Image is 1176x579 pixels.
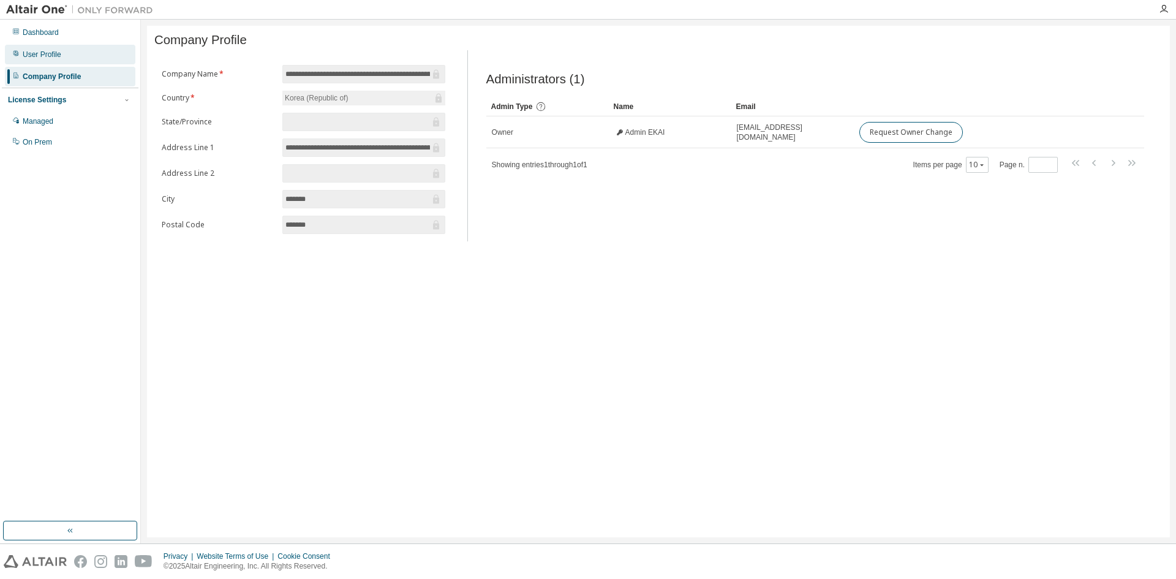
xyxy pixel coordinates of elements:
[4,555,67,568] img: altair_logo.svg
[283,91,350,105] div: Korea (Republic of)
[162,194,275,204] label: City
[115,555,127,568] img: linkedin.svg
[162,93,275,103] label: Country
[23,116,53,126] div: Managed
[23,50,61,59] div: User Profile
[164,551,197,561] div: Privacy
[6,4,159,16] img: Altair One
[164,561,337,572] p: © 2025 Altair Engineering, Inc. All Rights Reserved.
[486,72,585,86] span: Administrators (1)
[736,97,849,116] div: Email
[74,555,87,568] img: facebook.svg
[23,72,81,81] div: Company Profile
[162,69,275,79] label: Company Name
[969,160,986,170] button: 10
[154,33,247,47] span: Company Profile
[162,143,275,153] label: Address Line 1
[282,91,445,105] div: Korea (Republic of)
[162,168,275,178] label: Address Line 2
[859,122,963,143] button: Request Owner Change
[94,555,107,568] img: instagram.svg
[1000,157,1058,173] span: Page n.
[23,137,52,147] div: On Prem
[162,220,275,230] label: Postal Code
[492,127,513,137] span: Owner
[162,117,275,127] label: State/Province
[737,123,848,142] span: [EMAIL_ADDRESS][DOMAIN_NAME]
[913,157,989,173] span: Items per page
[8,95,66,105] div: License Settings
[135,555,153,568] img: youtube.svg
[492,161,587,169] span: Showing entries 1 through 1 of 1
[625,127,665,137] span: Admin EKAI
[614,97,726,116] div: Name
[491,102,533,111] span: Admin Type
[197,551,277,561] div: Website Terms of Use
[277,551,337,561] div: Cookie Consent
[23,28,59,37] div: Dashboard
